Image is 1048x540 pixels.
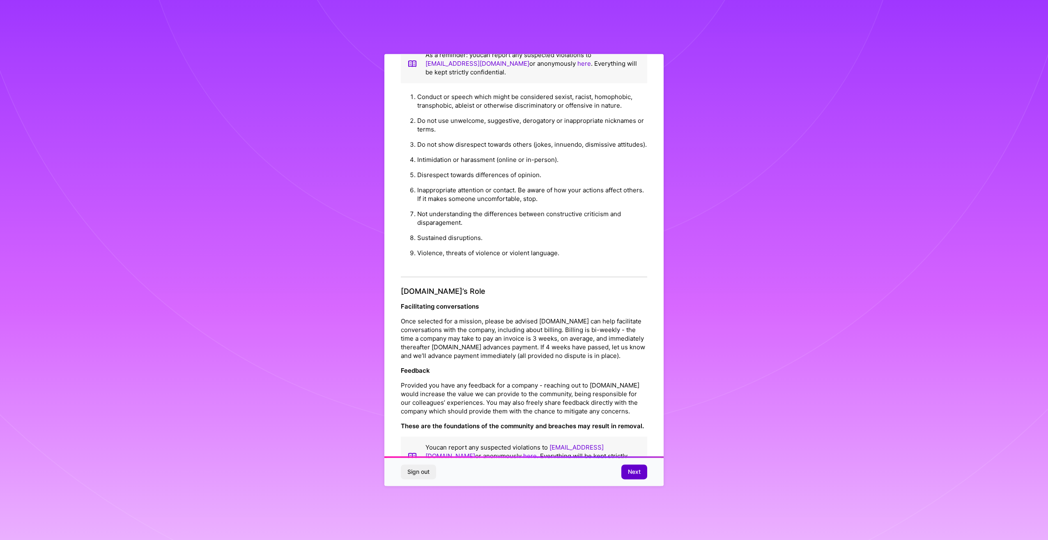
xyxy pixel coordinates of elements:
[425,60,529,67] a: [EMAIL_ADDRESS][DOMAIN_NAME]
[407,468,430,476] span: Sign out
[417,167,647,182] li: Disrespect towards differences of opinion.
[425,51,641,76] p: As a reminder: you can report any suspected violations to or anonymously . Everything will be kep...
[417,89,647,113] li: Conduct or speech which might be considered sexist, racist, homophobic, transphobic, ableist or o...
[417,113,647,137] li: Do not use unwelcome, suggestive, derogatory or inappropriate nicknames or terms.
[401,381,647,416] p: Provided you have any feedback for a company - reaching out to [DOMAIN_NAME] would increase the v...
[577,60,591,67] a: here
[401,317,647,360] p: Once selected for a mission, please be advised [DOMAIN_NAME] can help facilitate conversations wi...
[417,230,647,245] li: Sustained disruptions.
[417,245,647,261] li: Violence, threats of violence or violent language.
[621,465,647,480] button: Next
[417,206,647,230] li: Not understanding the differences between constructive criticism and disparagement.
[401,287,647,296] h4: [DOMAIN_NAME]’s Role
[407,51,417,76] img: book icon
[417,182,647,206] li: Inappropriate attention or contact. Be aware of how your actions affect others. If it makes someo...
[425,444,604,460] a: [EMAIL_ADDRESS][DOMAIN_NAME]
[425,443,641,469] p: You can report any suspected violations to or anonymously . Everything will be kept strictly conf...
[401,367,430,375] strong: Feedback
[417,152,647,167] li: Intimidation or harassment (online or in-person).
[401,465,436,480] button: Sign out
[407,443,417,469] img: book icon
[417,137,647,152] li: Do not show disrespect towards others (jokes, innuendo, dismissive attitudes).
[401,303,479,311] strong: Facilitating conversations
[523,452,537,460] a: here
[628,468,641,476] span: Next
[401,422,644,430] strong: These are the foundations of the community and breaches may result in removal.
